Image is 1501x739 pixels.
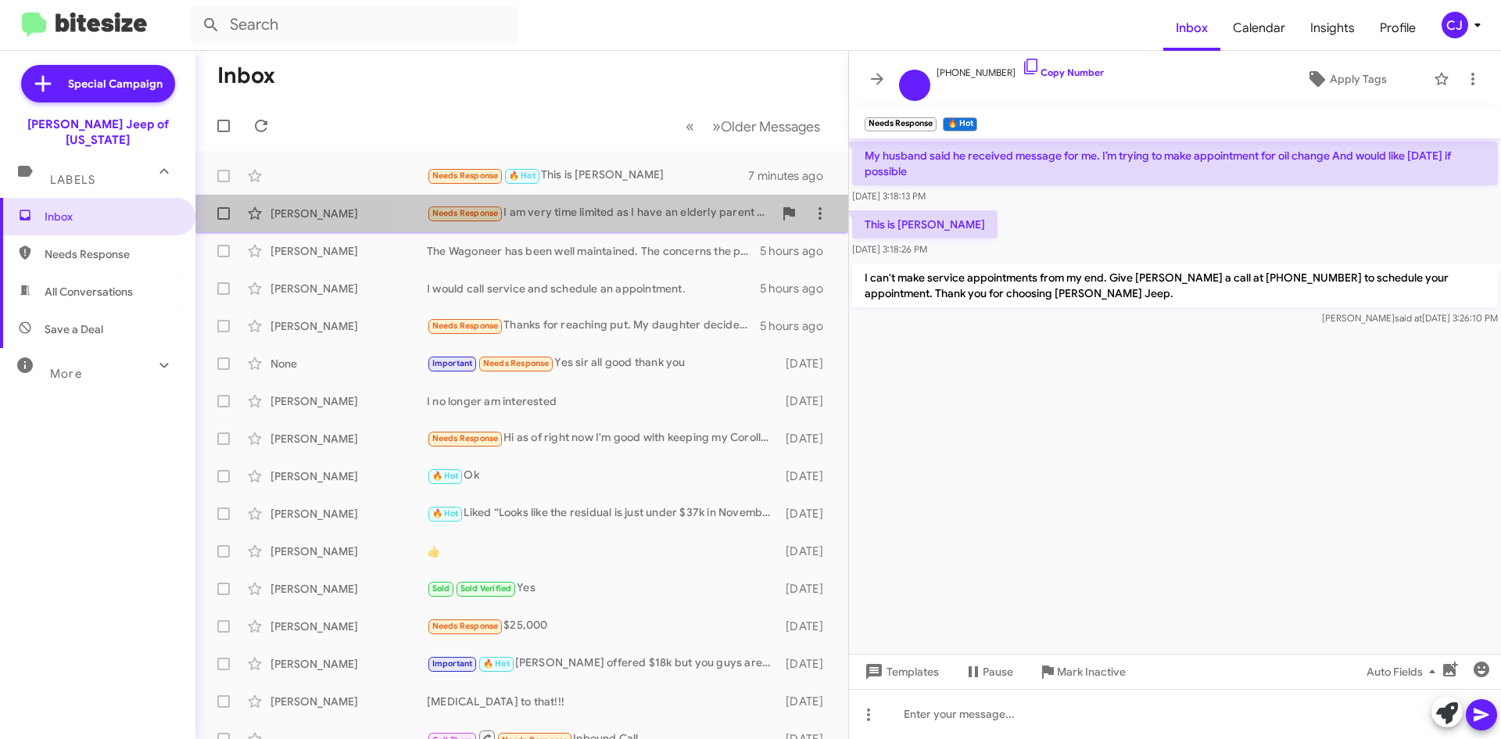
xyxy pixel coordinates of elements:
[68,76,163,91] span: Special Campaign
[217,63,275,88] h1: Inbox
[427,243,760,259] div: The Wagoneer has been well maintained. The concerns the previous owner had were rectified and its...
[1442,12,1468,38] div: CJ
[270,468,427,484] div: [PERSON_NAME]
[427,543,778,559] div: 👍
[432,658,473,669] span: Important
[1330,65,1387,93] span: Apply Tags
[427,204,773,222] div: I am very time limited as I have an elderly parent in the hospital/rehab now so would like to do ...
[760,318,836,334] div: 5 hours ago
[483,358,550,368] span: Needs Response
[760,281,836,296] div: 5 hours ago
[1298,5,1367,51] a: Insights
[21,65,175,102] a: Special Campaign
[778,468,836,484] div: [DATE]
[778,506,836,522] div: [DATE]
[432,321,499,331] span: Needs Response
[427,655,778,673] div: [PERSON_NAME] offered $18k but you guys are local so I figured deal with the devil you know but i...
[427,281,760,296] div: I would call service and schedule an appointment.
[427,504,778,522] div: Liked “Looks like the residual is just under $37k in November. Will see what its worth then.”
[189,6,518,44] input: Search
[270,694,427,709] div: [PERSON_NAME]
[852,243,927,255] span: [DATE] 3:18:26 PM
[483,658,510,669] span: 🔥 Hot
[1322,312,1498,324] span: [PERSON_NAME] [DATE] 3:26:10 PM
[951,658,1026,686] button: Pause
[427,694,778,709] div: [MEDICAL_DATA] to that!!!
[676,110,704,142] button: Previous
[1367,5,1428,51] a: Profile
[509,170,536,181] span: 🔥 Hot
[432,208,499,218] span: Needs Response
[427,167,748,185] div: This is [PERSON_NAME]
[427,317,760,335] div: Thanks for reaching put. My daughter decided to go with a different vehicle
[778,393,836,409] div: [DATE]
[270,431,427,447] div: [PERSON_NAME]
[703,110,829,142] button: Next
[852,210,998,239] p: This is [PERSON_NAME]
[778,431,836,447] div: [DATE]
[852,142,1498,185] p: My husband said he received message for me. I’m trying to make appointment for oil change And wou...
[712,117,721,136] span: »
[778,619,836,634] div: [DATE]
[270,656,427,672] div: [PERSON_NAME]
[427,467,778,485] div: Ok
[1354,658,1454,686] button: Auto Fields
[427,354,778,372] div: Yes sir all good thank you
[760,243,836,259] div: 5 hours ago
[427,617,778,635] div: $25,000
[270,206,427,221] div: [PERSON_NAME]
[270,281,427,296] div: [PERSON_NAME]
[427,393,778,409] div: I no longer am interested
[432,583,450,594] span: Sold
[849,658,951,686] button: Templates
[778,656,836,672] div: [DATE]
[1022,66,1104,78] a: Copy Number
[432,508,459,518] span: 🔥 Hot
[50,173,95,187] span: Labels
[778,543,836,559] div: [DATE]
[270,506,427,522] div: [PERSON_NAME]
[432,471,459,481] span: 🔥 Hot
[270,356,427,371] div: None
[778,581,836,597] div: [DATE]
[943,117,976,131] small: 🔥 Hot
[45,209,177,224] span: Inbox
[778,694,836,709] div: [DATE]
[862,658,939,686] span: Templates
[270,581,427,597] div: [PERSON_NAME]
[686,117,694,136] span: «
[460,583,512,594] span: Sold Verified
[721,118,820,135] span: Older Messages
[45,284,133,300] span: All Conversations
[983,658,1013,686] span: Pause
[270,318,427,334] div: [PERSON_NAME]
[427,429,778,447] div: Hi as of right now I'm good with keeping my Corolla, what if I know someone that wants to possibl...
[865,117,937,131] small: Needs Response
[748,168,836,184] div: 7 minutes ago
[852,190,926,202] span: [DATE] 3:18:13 PM
[432,621,499,631] span: Needs Response
[1057,658,1126,686] span: Mark Inactive
[50,367,82,381] span: More
[427,579,778,597] div: Yes
[432,170,499,181] span: Needs Response
[1428,12,1484,38] button: CJ
[270,619,427,634] div: [PERSON_NAME]
[270,393,427,409] div: [PERSON_NAME]
[1163,5,1220,51] a: Inbox
[1395,312,1422,324] span: said at
[1026,658,1138,686] button: Mark Inactive
[1266,65,1426,93] button: Apply Tags
[1220,5,1298,51] a: Calendar
[45,246,177,262] span: Needs Response
[45,321,103,337] span: Save a Deal
[778,356,836,371] div: [DATE]
[270,243,427,259] div: [PERSON_NAME]
[852,264,1498,307] p: I can't make service appointments from my end. Give [PERSON_NAME] a call at [PHONE_NUMBER] to sch...
[1367,658,1442,686] span: Auto Fields
[270,543,427,559] div: [PERSON_NAME]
